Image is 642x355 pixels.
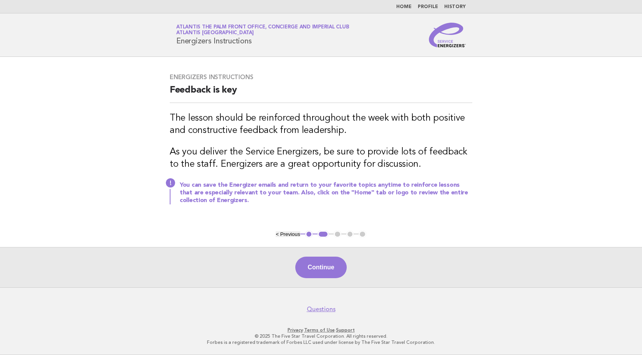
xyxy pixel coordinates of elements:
h3: As you deliver the Service Energizers, be sure to provide lots of feedback to the staff. Energize... [170,146,472,171]
p: © 2025 The Five Star Travel Corporation. All rights reserved. [86,333,556,339]
a: Atlantis The Palm Front Office, Concierge and Imperial ClubAtlantis [GEOGRAPHIC_DATA] [176,25,349,35]
span: Atlantis [GEOGRAPHIC_DATA] [176,31,254,36]
h2: Feedback is key [170,84,472,103]
button: Continue [295,257,346,278]
button: < Previous [276,231,300,237]
h3: Energizers Instructions [170,73,472,81]
h3: You can save the Energizer emails and return to your favorite topics anytime to reinforce lessons... [180,181,472,204]
a: Terms of Use [304,327,335,333]
h1: Energizers Instructions [176,25,349,45]
a: Privacy [288,327,303,333]
button: 1 [305,231,313,238]
a: Support [336,327,355,333]
a: Profile [418,5,438,9]
button: 2 [318,231,329,238]
a: Questions [307,305,336,313]
img: Service Energizers [429,23,466,47]
p: Forbes is a registered trademark of Forbes LLC used under license by The Five Star Travel Corpora... [86,339,556,345]
h3: The lesson should be reinforced throughout the week with both positive and constructive feedback ... [170,112,472,137]
a: Home [396,5,412,9]
p: · · [86,327,556,333]
a: History [444,5,466,9]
